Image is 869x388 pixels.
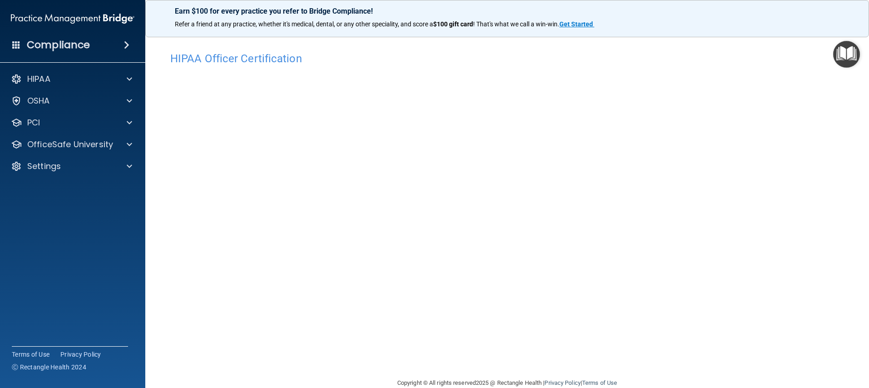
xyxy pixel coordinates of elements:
[582,379,617,386] a: Terms of Use
[27,95,50,106] p: OSHA
[833,41,860,68] button: Open Resource Center
[11,139,132,150] a: OfficeSafe University
[559,20,594,28] a: Get Started
[27,117,40,128] p: PCI
[12,363,86,372] span: Ⓒ Rectangle Health 2024
[11,161,132,172] a: Settings
[175,7,839,15] p: Earn $100 for every practice you refer to Bridge Compliance!
[170,70,844,365] iframe: hipaa-training
[12,350,49,359] a: Terms of Use
[27,139,113,150] p: OfficeSafe University
[175,20,433,28] span: Refer a friend at any practice, whether it's medical, dental, or any other speciality, and score a
[27,161,61,172] p: Settings
[60,350,101,359] a: Privacy Policy
[170,53,844,65] h4: HIPAA Officer Certification
[544,379,580,386] a: Privacy Policy
[11,74,132,85] a: HIPAA
[433,20,473,28] strong: $100 gift card
[559,20,593,28] strong: Get Started
[473,20,559,28] span: ! That's what we call a win-win.
[11,95,132,106] a: OSHA
[27,39,90,51] h4: Compliance
[27,74,50,85] p: HIPAA
[11,117,132,128] a: PCI
[11,10,134,28] img: PMB logo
